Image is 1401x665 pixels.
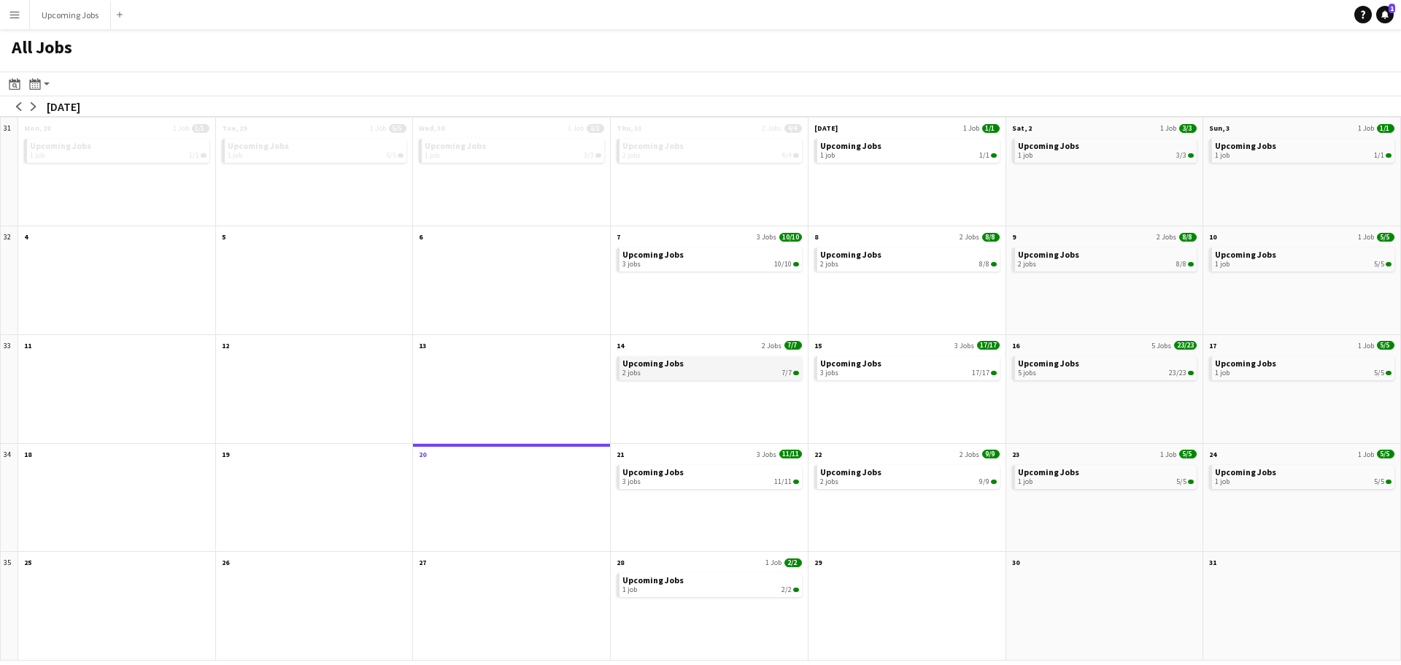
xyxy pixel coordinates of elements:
[425,140,486,151] span: Upcoming Jobs
[1215,151,1230,160] span: 1 job
[762,341,781,350] span: 2 Jobs
[979,151,989,160] span: 1/1
[1215,356,1392,377] a: Upcoming Jobs1 job5/5
[1160,450,1176,459] span: 1 Job
[982,233,1000,242] span: 8/8
[1358,232,1374,242] span: 1 Job
[1018,249,1079,260] span: Upcoming Jobs
[622,574,684,585] span: Upcoming Jobs
[1012,123,1032,133] span: Sat, 2
[1374,151,1384,160] span: 1/1
[201,153,207,158] span: 1/1
[820,358,881,369] span: Upcoming Jobs
[793,588,799,592] span: 2/2
[765,558,781,567] span: 1 Job
[228,139,404,160] a: Upcoming Jobs1 job5/5
[1,226,18,335] div: 32
[617,232,620,242] span: 7
[774,260,792,269] span: 10/10
[1179,450,1197,458] span: 5/5
[622,465,799,486] a: Upcoming Jobs3 jobs11/11
[820,247,997,269] a: Upcoming Jobs2 jobs8/8
[370,123,386,133] span: 1 Job
[419,123,444,133] span: Wed, 30
[622,466,684,477] span: Upcoming Jobs
[419,341,426,350] span: 13
[622,477,641,486] span: 3 jobs
[779,233,802,242] span: 10/10
[1179,124,1197,133] span: 3/3
[793,262,799,266] span: 10/10
[30,151,45,160] span: 1 job
[389,124,406,133] span: 5/5
[1018,477,1033,486] span: 1 job
[1018,139,1194,160] a: Upcoming Jobs1 job3/3
[757,450,776,459] span: 3 Jobs
[1157,232,1176,242] span: 2 Jobs
[991,153,997,158] span: 1/1
[1188,262,1194,266] span: 8/8
[1386,262,1392,266] span: 5/5
[1,118,18,226] div: 31
[1215,140,1276,151] span: Upcoming Jobs
[1209,341,1216,350] span: 17
[1018,369,1036,377] span: 5 jobs
[622,249,684,260] span: Upcoming Jobs
[617,450,624,459] span: 21
[192,124,209,133] span: 1/1
[228,140,289,151] span: Upcoming Jobs
[622,247,799,269] a: Upcoming Jobs3 jobs10/10
[954,341,974,350] span: 3 Jobs
[820,151,835,160] span: 1 job
[24,123,50,133] span: Mon, 28
[991,480,997,484] span: 9/9
[779,450,802,458] span: 11/11
[979,260,989,269] span: 8/8
[1358,123,1374,133] span: 1 Job
[1209,558,1216,567] span: 31
[622,139,799,160] a: Upcoming Jobs2 jobs4/4
[1174,341,1197,350] span: 23/23
[1151,341,1171,350] span: 5 Jobs
[24,450,31,459] span: 18
[222,123,247,133] span: Tue, 29
[1012,232,1016,242] span: 9
[1374,369,1384,377] span: 5/5
[222,341,229,350] span: 12
[781,151,792,160] span: 4/4
[30,140,91,151] span: Upcoming Jobs
[1188,153,1194,158] span: 3/3
[757,232,776,242] span: 3 Jobs
[1377,233,1394,242] span: 5/5
[228,151,242,160] span: 1 job
[419,450,426,459] span: 20
[1188,371,1194,375] span: 23/23
[820,140,881,151] span: Upcoming Jobs
[784,558,802,567] span: 2/2
[222,232,225,242] span: 5
[1,444,18,553] div: 34
[419,232,422,242] span: 6
[622,585,637,594] span: 1 job
[1377,341,1394,350] span: 5/5
[1358,341,1374,350] span: 1 Job
[972,369,989,377] span: 17/17
[386,151,396,160] span: 5/5
[982,124,1000,133] span: 1/1
[622,140,684,151] span: Upcoming Jobs
[963,123,979,133] span: 1 Job
[398,153,404,158] span: 5/5
[222,558,229,567] span: 26
[1374,260,1384,269] span: 5/5
[991,371,997,375] span: 17/17
[24,341,31,350] span: 11
[1209,232,1216,242] span: 10
[1215,260,1230,269] span: 1 job
[1215,358,1276,369] span: Upcoming Jobs
[960,232,979,242] span: 2 Jobs
[173,123,189,133] span: 1 Job
[222,450,229,459] span: 19
[1018,358,1079,369] span: Upcoming Jobs
[1376,6,1394,23] a: 1
[617,123,641,133] span: Thu, 31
